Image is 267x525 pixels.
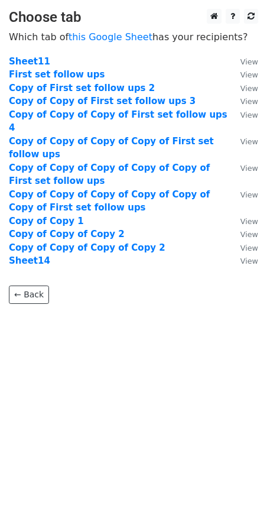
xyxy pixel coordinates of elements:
a: View [229,255,258,266]
a: View [229,189,258,200]
small: View [240,217,258,226]
a: View [229,163,258,173]
a: View [229,242,258,253]
small: View [240,84,258,93]
small: View [240,244,258,252]
iframe: Chat Widget [208,468,267,525]
a: this Google Sheet [69,31,152,43]
a: Copy of Copy of Copy of Copy of Copy of First set follow ups [9,163,210,187]
a: View [229,216,258,226]
a: View [229,136,258,147]
h3: Choose tab [9,9,258,26]
a: View [229,69,258,80]
a: View [229,83,258,93]
a: Copy of Copy of Copy of Copy of Copy of Copy of First set follow ups [9,189,210,213]
small: View [240,57,258,66]
small: View [240,137,258,146]
a: Sheet11 [9,56,50,67]
a: Copy of Copy of Copy 2 [9,229,125,239]
small: View [240,111,258,119]
a: View [229,229,258,239]
a: Copy of Copy of Copy of Copy 2 [9,242,165,253]
small: View [240,70,258,79]
a: Copy of Copy 1 [9,216,84,226]
small: View [240,257,258,265]
a: Copy of Copy of Copy of Copy of First set follow ups [9,136,214,160]
a: View [229,109,258,120]
a: View [229,56,258,67]
small: View [240,97,258,106]
small: View [240,164,258,173]
a: Copy of Copy of First set follow ups 3 [9,96,196,106]
p: Which tab of has your recipients? [9,31,258,43]
small: View [240,190,258,199]
a: Copy of First set follow ups 2 [9,83,155,93]
a: ← Back [9,286,49,304]
a: View [229,96,258,106]
a: Sheet14 [9,255,50,266]
a: First set follow ups [9,69,105,80]
a: Copy of Copy of Copy of First set follow ups 4 [9,109,227,134]
small: View [240,230,258,239]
